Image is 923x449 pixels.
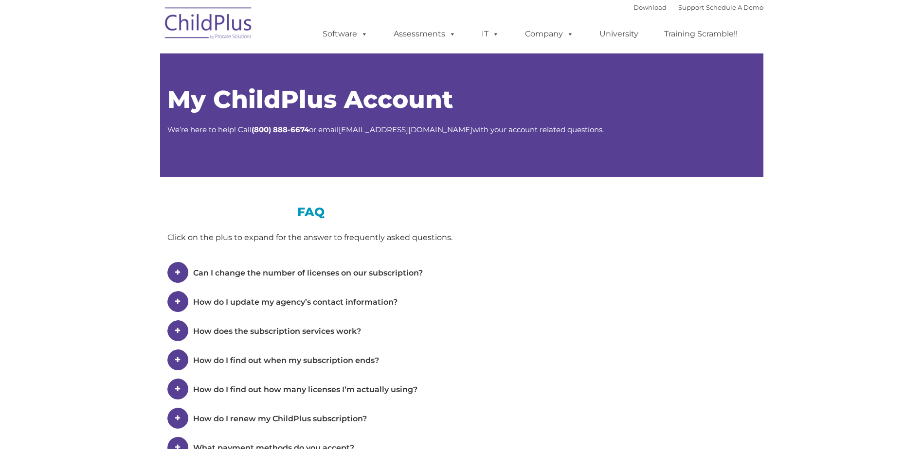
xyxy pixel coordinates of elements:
a: Assessments [384,24,466,44]
a: Training Scramble!! [654,24,747,44]
a: Company [515,24,583,44]
img: ChildPlus by Procare Solutions [160,0,257,49]
span: How does the subscription services work? [193,327,361,336]
a: [EMAIL_ADDRESS][DOMAIN_NAME] [339,125,472,134]
strong: 800) 888-6674 [254,125,309,134]
div: Click on the plus to expand for the answer to frequently asked questions. [167,230,454,245]
strong: ( [252,125,254,134]
a: Schedule A Demo [706,3,763,11]
a: Download [633,3,667,11]
span: How do I find out how many licenses I’m actually using? [193,385,417,394]
a: Support [678,3,704,11]
span: My ChildPlus Account [167,85,453,114]
a: Software [313,24,378,44]
a: University [590,24,648,44]
a: IT [472,24,509,44]
span: How do I find out when my subscription ends? [193,356,379,365]
font: | [633,3,763,11]
span: Can I change the number of licenses on our subscription? [193,268,423,277]
h3: FAQ [167,206,454,218]
span: How do I update my agency’s contact information? [193,297,398,307]
span: We’re here to help! Call or email with your account related questions. [167,125,604,134]
span: How do I renew my ChildPlus subscription? [193,414,367,423]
